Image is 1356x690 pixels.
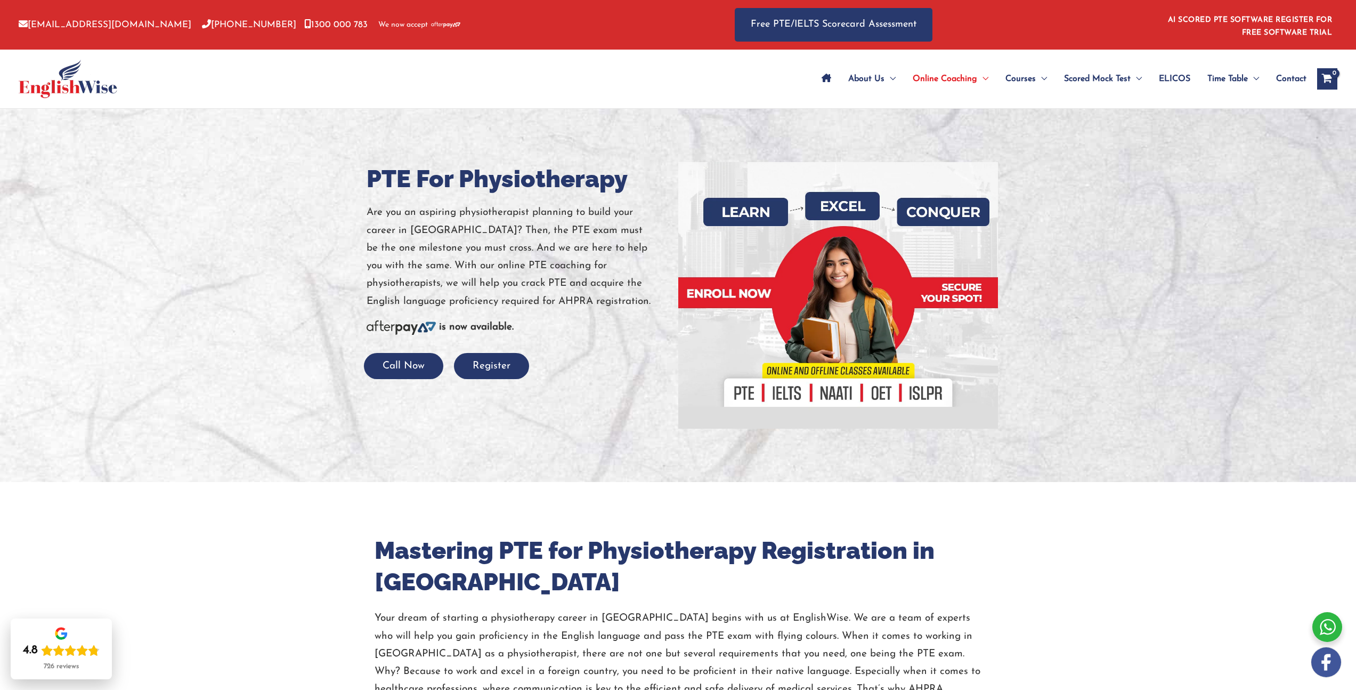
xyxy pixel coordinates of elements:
[1268,60,1306,98] a: Contact
[813,60,1306,98] nav: Site Navigation: Main Menu
[367,162,670,196] h1: PTE For Physiotherapy
[1055,60,1150,98] a: Scored Mock TestMenu Toggle
[454,361,529,371] a: Register
[1311,647,1341,677] img: white-facebook.png
[378,20,428,30] span: We now accept
[1199,60,1268,98] a: Time TableMenu Toggle
[454,353,529,379] button: Register
[1168,16,1333,37] a: AI SCORED PTE SOFTWARE REGISTER FOR FREE SOFTWARE TRIAL
[304,20,368,29] a: 1300 000 783
[202,20,296,29] a: [PHONE_NUMBER]
[23,643,38,658] div: 4.8
[997,60,1055,98] a: CoursesMenu Toggle
[19,20,191,29] a: [EMAIL_ADDRESS][DOMAIN_NAME]
[364,361,443,371] a: Call Now
[364,353,443,379] button: Call Now
[1159,60,1190,98] span: ELICOS
[840,60,904,98] a: About UsMenu Toggle
[19,60,117,98] img: cropped-ew-logo
[904,60,997,98] a: Online CoachingMenu Toggle
[367,204,670,310] p: Are you an aspiring physiotherapist planning to build your career in [GEOGRAPHIC_DATA]? Then, the...
[367,320,436,335] img: Afterpay-Logo
[735,8,932,42] a: Free PTE/IELTS Scorecard Assessment
[431,22,460,28] img: Afterpay-Logo
[1150,60,1199,98] a: ELICOS
[439,322,514,332] b: is now available.
[913,60,977,98] span: Online Coaching
[1064,60,1131,98] span: Scored Mock Test
[1131,60,1142,98] span: Menu Toggle
[848,60,884,98] span: About Us
[1005,60,1036,98] span: Courses
[1248,60,1259,98] span: Menu Toggle
[1162,7,1337,42] aside: Header Widget 1
[1276,60,1306,98] span: Contact
[884,60,896,98] span: Menu Toggle
[1317,68,1337,90] a: View Shopping Cart, empty
[977,60,988,98] span: Menu Toggle
[23,643,100,658] div: Rating: 4.8 out of 5
[375,535,982,598] h2: Mastering PTE for Physiotherapy Registration in [GEOGRAPHIC_DATA]
[44,662,79,671] div: 726 reviews
[1207,60,1248,98] span: Time Table
[1036,60,1047,98] span: Menu Toggle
